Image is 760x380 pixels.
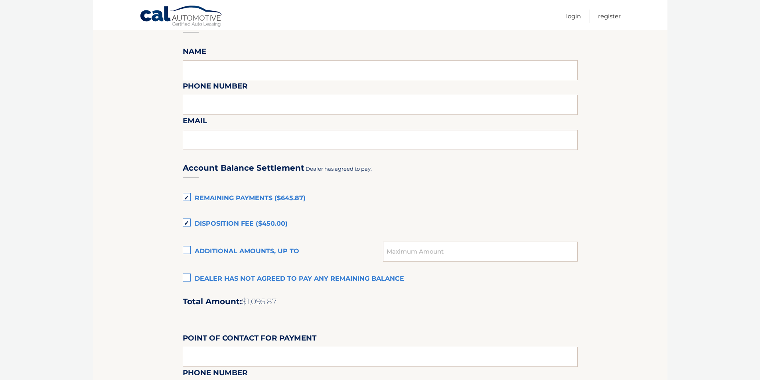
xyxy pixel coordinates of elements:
label: Disposition Fee ($450.00) [183,216,578,232]
h2: Total Amount: [183,297,578,307]
a: Login [566,10,581,23]
h3: Account Balance Settlement [183,163,304,173]
label: Phone Number [183,80,248,95]
input: Maximum Amount [383,242,577,262]
label: Email [183,115,207,130]
label: Point of Contact for Payment [183,332,316,347]
label: Name [183,45,206,60]
label: Remaining Payments ($645.87) [183,191,578,207]
label: Additional amounts, up to [183,244,383,260]
span: $1,095.87 [242,297,277,306]
span: Dealer has agreed to pay: [306,165,372,172]
a: Cal Automotive [140,5,223,28]
a: Register [598,10,621,23]
label: Dealer has not agreed to pay any remaining balance [183,271,578,287]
